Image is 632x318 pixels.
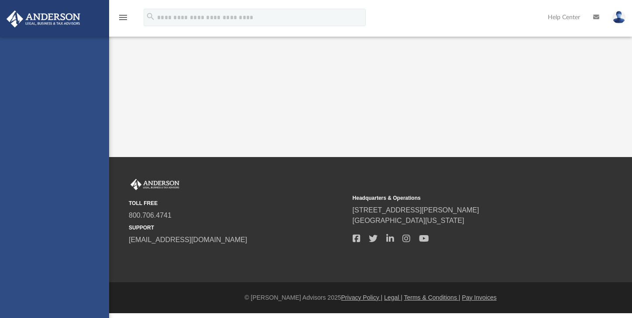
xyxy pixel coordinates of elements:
img: Anderson Advisors Platinum Portal [4,10,83,27]
a: [STREET_ADDRESS][PERSON_NAME] [353,206,479,214]
a: Legal | [384,294,402,301]
small: Headquarters & Operations [353,194,570,202]
i: menu [118,12,128,23]
a: menu [118,17,128,23]
i: search [146,12,155,21]
img: User Pic [612,11,625,24]
a: [EMAIL_ADDRESS][DOMAIN_NAME] [129,236,247,243]
a: Terms & Conditions | [404,294,460,301]
a: Pay Invoices [462,294,496,301]
a: [GEOGRAPHIC_DATA][US_STATE] [353,217,464,224]
img: Anderson Advisors Platinum Portal [129,179,181,190]
a: 800.706.4741 [129,212,172,219]
a: Privacy Policy | [341,294,383,301]
div: © [PERSON_NAME] Advisors 2025 [109,293,632,302]
small: SUPPORT [129,224,347,232]
small: TOLL FREE [129,199,347,207]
